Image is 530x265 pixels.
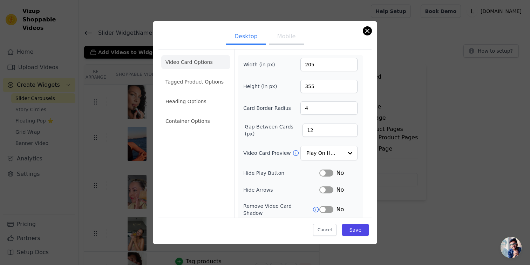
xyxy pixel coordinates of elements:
span: No [336,186,344,194]
span: No [336,169,344,177]
div: Chat öffnen [501,237,522,258]
label: Remove Video Card Shadow [243,203,312,217]
li: Tagged Product Options [161,75,230,89]
button: Mobile [269,29,304,45]
button: Desktop [226,29,266,45]
button: Save [342,224,369,236]
label: Gap Between Cards (px) [245,123,303,137]
label: Video Card Preview [243,150,292,157]
li: Heading Options [161,94,230,108]
button: Close modal [363,27,372,35]
button: Cancel [313,224,337,236]
label: Hide Arrows [243,186,319,193]
span: No [336,205,344,214]
label: Height (in px) [243,83,281,90]
label: Hide Play Button [243,170,319,177]
li: Container Options [161,114,230,128]
label: Width (in px) [243,61,281,68]
li: Video Card Options [161,55,230,69]
label: Card Border Radius [243,105,291,112]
